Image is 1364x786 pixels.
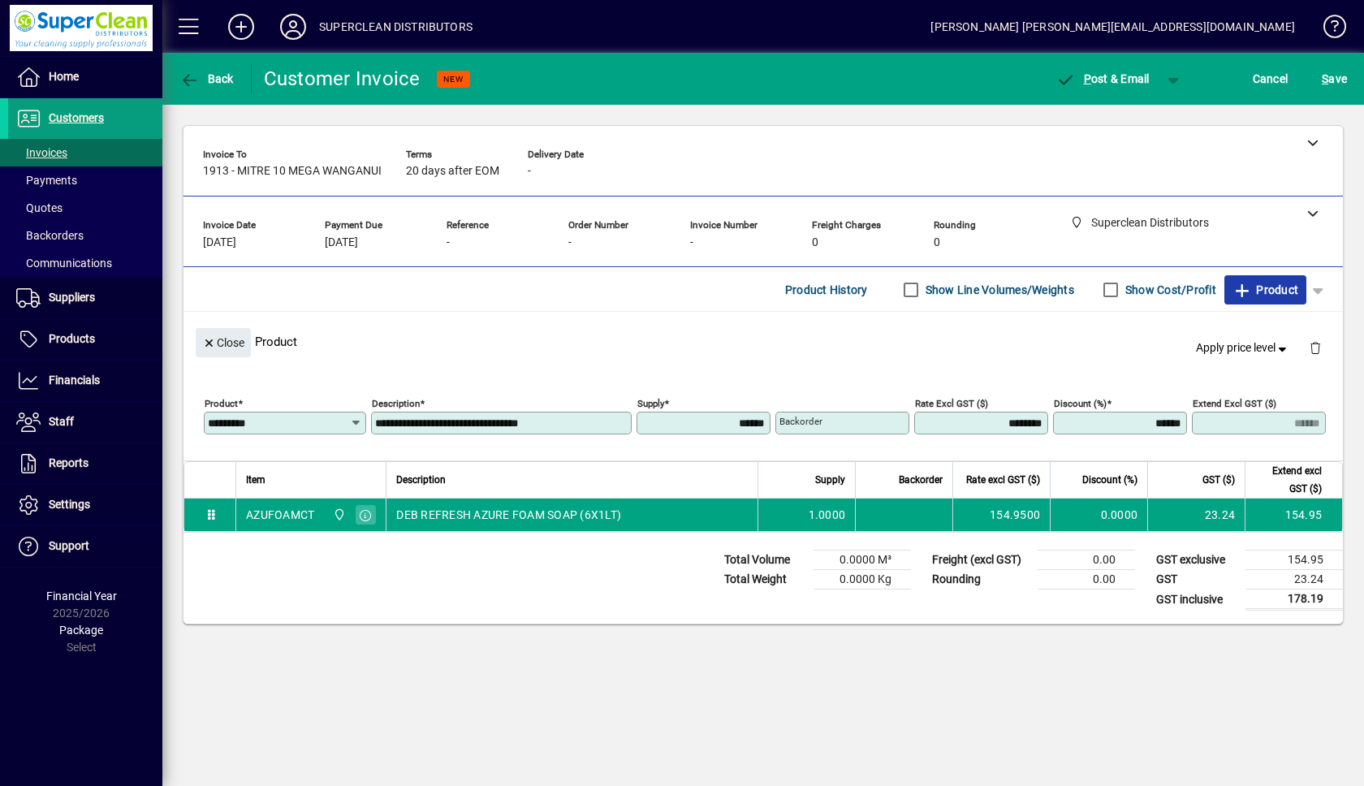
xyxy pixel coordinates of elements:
span: Suppliers [49,291,95,304]
td: 0.0000 M³ [814,551,911,570]
span: Support [49,539,89,552]
button: Back [175,64,238,93]
span: Backorders [16,229,84,242]
mat-label: Description [372,398,420,409]
a: Staff [8,402,162,443]
td: 0.0000 Kg [814,570,911,589]
span: ave [1322,66,1347,92]
app-page-header-button: Delete [1296,340,1335,355]
button: Product History [779,275,874,304]
span: 1.0000 [809,507,846,523]
span: Description [396,471,446,489]
mat-label: Backorder [779,416,822,427]
td: 0.0000 [1050,499,1147,531]
a: Reports [8,443,162,484]
a: Suppliers [8,278,162,318]
label: Show Cost/Profit [1122,282,1216,298]
span: Quotes [16,201,63,214]
span: - [528,165,531,178]
app-page-header-button: Back [162,64,252,93]
div: SUPERCLEAN DISTRIBUTORS [319,14,473,40]
span: Staff [49,415,74,428]
span: Back [179,72,234,85]
td: 154.95 [1245,551,1343,570]
button: Apply price level [1189,334,1297,363]
span: Extend excl GST ($) [1255,462,1322,498]
a: Support [8,526,162,567]
span: Close [202,330,244,356]
mat-label: Supply [637,398,664,409]
app-page-header-button: Close [192,335,255,349]
span: Customers [49,111,104,124]
div: Product [183,312,1343,371]
span: [DATE] [325,236,358,249]
td: 23.24 [1147,499,1245,531]
label: Show Line Volumes/Weights [922,282,1074,298]
a: Invoices [8,139,162,166]
span: Settings [49,498,90,511]
span: Invoices [16,146,67,159]
td: Total Weight [716,570,814,589]
mat-label: Rate excl GST ($) [915,398,988,409]
mat-label: Product [205,398,238,409]
span: Apply price level [1196,339,1290,356]
div: [PERSON_NAME] [PERSON_NAME][EMAIL_ADDRESS][DOMAIN_NAME] [930,14,1295,40]
span: Backorder [899,471,943,489]
div: 154.9500 [963,507,1040,523]
span: NEW [443,74,464,84]
span: Product History [785,277,868,303]
span: Item [246,471,265,489]
span: [DATE] [203,236,236,249]
span: Payments [16,174,77,187]
span: Home [49,70,79,83]
td: 0.00 [1038,551,1135,570]
div: Customer Invoice [264,66,421,92]
a: Products [8,319,162,360]
td: GST exclusive [1148,551,1245,570]
a: Home [8,57,162,97]
td: 0.00 [1038,570,1135,589]
span: Discount (%) [1082,471,1137,489]
span: Communications [16,257,112,270]
span: Product [1232,277,1298,303]
td: Total Volume [716,551,814,570]
span: 0 [934,236,940,249]
td: 178.19 [1245,589,1343,610]
a: Knowledge Base [1311,3,1344,56]
button: Add [215,12,267,41]
button: Product [1224,275,1306,304]
span: GST ($) [1202,471,1235,489]
mat-label: Extend excl GST ($) [1193,398,1276,409]
button: Close [196,328,251,357]
span: ost & Email [1055,72,1150,85]
span: Reports [49,456,88,469]
span: - [447,236,450,249]
span: Superclean Distributors [329,506,347,524]
span: 20 days after EOM [406,165,499,178]
a: Financials [8,361,162,401]
td: GST inclusive [1148,589,1245,610]
button: Save [1318,64,1351,93]
button: Delete [1296,328,1335,367]
mat-label: Discount (%) [1054,398,1107,409]
span: - [690,236,693,249]
td: GST [1148,570,1245,589]
button: Post & Email [1047,64,1158,93]
a: Backorders [8,222,162,249]
td: 23.24 [1245,570,1343,589]
span: 1913 - MITRE 10 MEGA WANGANUI [203,165,382,178]
span: Supply [815,471,845,489]
span: Package [59,624,103,637]
td: 154.95 [1245,499,1342,531]
span: Cancel [1253,66,1288,92]
span: Rate excl GST ($) [966,471,1040,489]
td: Rounding [924,570,1038,589]
button: Cancel [1249,64,1293,93]
span: Financial Year [46,589,117,602]
span: Products [49,332,95,345]
span: P [1084,72,1091,85]
td: Freight (excl GST) [924,551,1038,570]
span: Financials [49,374,100,387]
span: DEB REFRESH AZURE FOAM SOAP (6X1LT) [396,507,621,523]
a: Payments [8,166,162,194]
